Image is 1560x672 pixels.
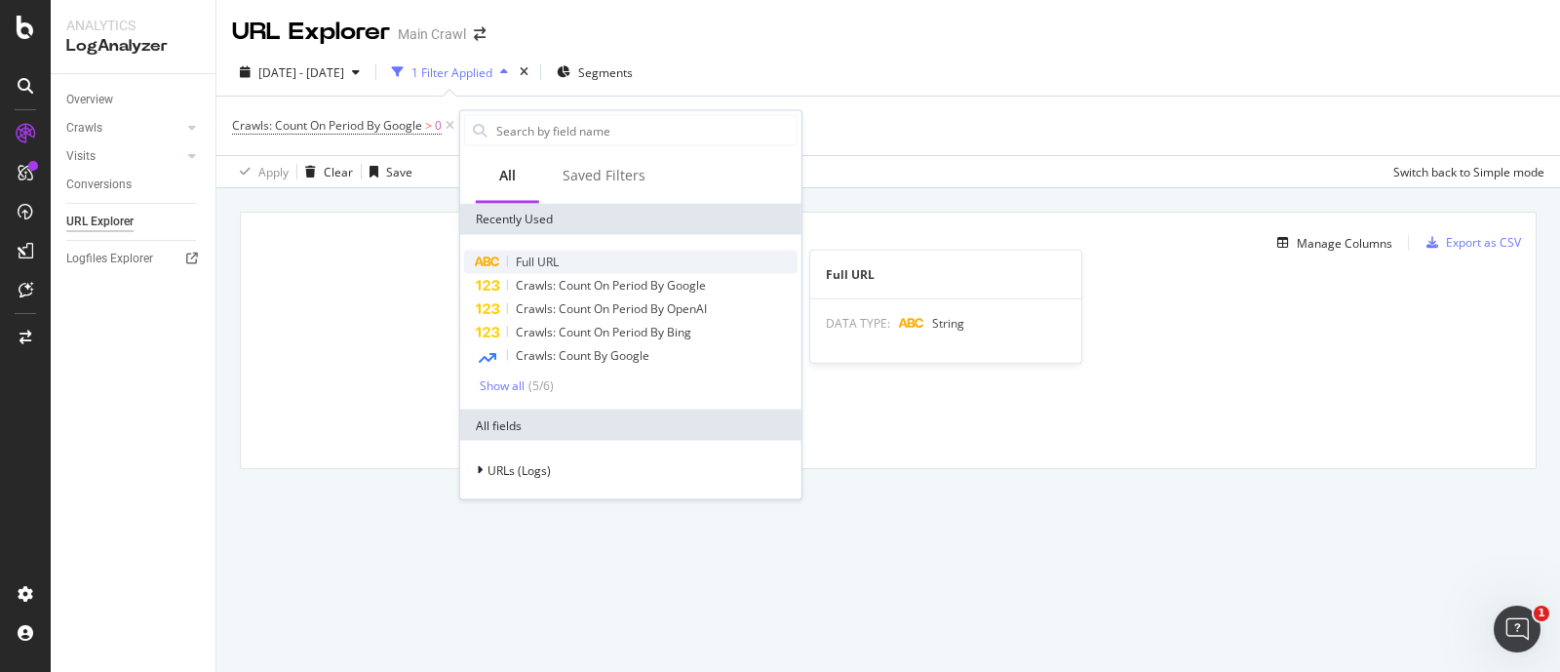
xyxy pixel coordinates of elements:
button: Export as CSV [1419,227,1521,258]
button: 1 Filter Applied [384,57,516,88]
span: 1 [1534,606,1549,621]
div: arrow-right-arrow-left [474,27,486,41]
a: Overview [66,90,202,110]
div: Conversions [66,175,132,195]
div: URL Explorer [66,212,134,232]
button: Apply [232,156,289,187]
div: Recently Used [460,204,801,235]
div: Switch back to Simple mode [1393,164,1544,180]
div: Manage Columns [1297,235,1392,252]
span: > [425,117,432,134]
div: Analytics [66,16,200,35]
span: URLs (Logs) [487,461,551,478]
span: 0 [435,112,442,139]
span: Crawls: Count On Period By OpenAI [516,300,707,317]
div: All fields [460,410,801,441]
button: Segments [549,57,641,88]
div: Show all [480,378,525,392]
button: Save [362,156,412,187]
span: [DATE] - [DATE] [258,64,344,81]
div: Overview [66,90,113,110]
div: URL Explorer [232,16,390,49]
div: Logfiles Explorer [66,249,153,269]
div: Export as CSV [1446,234,1521,251]
div: Save [386,164,412,180]
a: Logfiles Explorer [66,249,202,269]
span: Crawls: Count On Period By Bing [516,324,691,340]
div: ( 5 / 6 ) [525,377,554,394]
span: Crawls: Count On Period By Google [516,277,706,294]
span: Crawls: Count On Period By Google [232,117,422,134]
div: All [499,166,516,185]
span: Crawls: Count By Google [516,347,649,364]
input: Search by field name [494,116,797,145]
span: String [932,315,964,332]
div: Main Crawl [398,24,466,44]
div: Crawls [66,118,102,138]
div: 1 Filter Applied [411,64,492,81]
div: times [516,62,532,82]
a: Crawls [66,118,182,138]
button: Manage Columns [1269,231,1392,255]
div: Full URL [810,266,1081,283]
div: Saved Filters [563,166,645,185]
span: Full URL [516,254,559,270]
a: Conversions [66,175,202,195]
span: Segments [578,64,633,81]
div: Visits [66,146,96,167]
button: Switch back to Simple mode [1385,156,1544,187]
button: Clear [297,156,353,187]
div: LogAnalyzer [66,35,200,58]
button: [DATE] - [DATE] [232,57,368,88]
div: Clear [324,164,353,180]
a: URL Explorer [66,212,202,232]
span: DATA TYPE: [826,315,890,332]
a: Visits [66,146,182,167]
iframe: Intercom live chat [1494,606,1540,652]
div: Apply [258,164,289,180]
